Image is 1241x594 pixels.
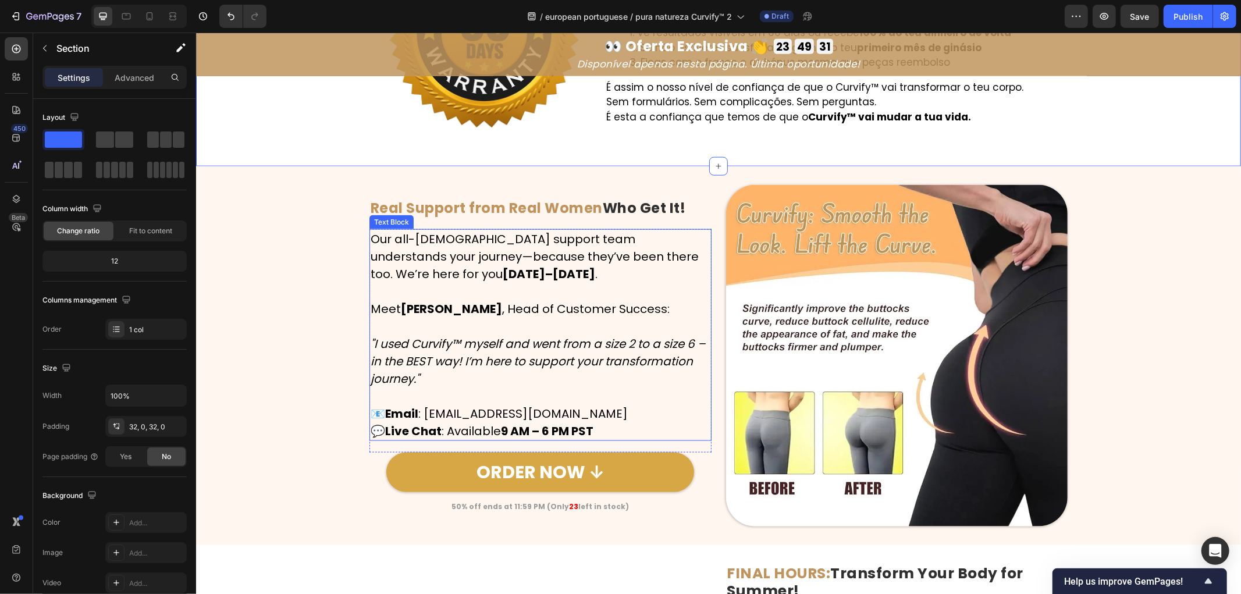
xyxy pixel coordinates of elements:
[1064,574,1215,588] button: Show survey - Help us improve GemPages!
[42,421,69,432] div: Padding
[540,10,543,23] span: /
[175,268,514,355] p: Meet , Head of Customer Success:
[373,469,382,479] strong: 23
[129,548,184,559] div: Add...
[42,201,104,217] div: Column width
[382,469,433,479] strong: left in stock)
[189,390,246,407] strong: Live Chat
[771,11,789,22] span: Draft
[1121,5,1159,28] button: Save
[407,166,490,185] strong: Who Get It!
[410,48,870,93] p: É assim o nosso nível de confiança de que o Curvify™ vai transformar o teu corpo. Sem formulários...
[42,324,62,335] div: Order
[42,517,61,528] div: Color
[1201,537,1229,565] div: Open Intercom Messenger
[612,77,775,91] strong: Curvify™ vai mudar a tua vida.
[42,361,73,376] div: Size
[42,488,99,504] div: Background
[175,198,514,250] p: Our all-[DEMOGRAPHIC_DATA] support team understands your journey—because they’ve been there too. ...
[175,372,514,407] p: 📧 : [EMAIL_ADDRESS][DOMAIN_NAME] 💬 : Available
[1064,576,1201,587] span: Help us improve GemPages!
[115,72,154,84] p: Advanced
[545,10,732,23] span: european portuguese / pura natureza Curvify™ 2
[531,531,828,568] strong: Transform Your Body for Summer!
[42,390,62,401] div: Width
[1164,5,1212,28] button: Publish
[530,152,872,495] img: gempages_578032762192134844-e37b0ec9-4818-45d7-be3c-a1eb4286c961.webp
[175,166,407,185] strong: Real Support from Real Women
[11,124,28,133] div: 450
[205,268,306,284] strong: [PERSON_NAME]
[129,518,184,528] div: Add...
[106,385,186,406] input: Auto
[5,5,87,28] button: 7
[531,531,635,551] strong: FINAL HOURS:
[42,578,61,588] div: Video
[42,451,99,462] div: Page padding
[58,72,90,84] p: Settings
[45,253,184,269] div: 12
[76,9,81,23] p: 7
[58,226,100,236] span: Change ratio
[162,451,171,462] span: No
[42,547,63,558] div: Image
[189,373,222,389] strong: Email
[1130,12,1150,22] span: Save
[120,451,131,462] span: Yes
[9,213,28,222] div: Beta
[1174,10,1203,23] div: Publish
[42,293,133,308] div: Columns management
[255,469,373,479] strong: 50% off ends at 11:59 PM (Only
[190,420,498,460] a: ORDER NOW ↓
[42,110,81,126] div: Layout
[175,303,510,354] i: "I used Curvify™ myself and went from a size 2 to a size 6 – in the BEST way! I’m here to support...
[129,422,184,432] div: 32, 0, 32, 0
[56,41,152,55] p: Section
[219,5,266,28] div: Undo/Redo
[129,226,172,236] span: Fit to content
[305,390,397,407] strong: 9 AM – 6 PM PST
[307,233,399,250] strong: [DATE]–[DATE]
[129,578,184,589] div: Add...
[129,325,184,335] div: 1 col
[176,184,215,195] div: Text Block
[196,33,1241,594] iframe: Design area
[280,428,408,452] p: ORDER NOW ↓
